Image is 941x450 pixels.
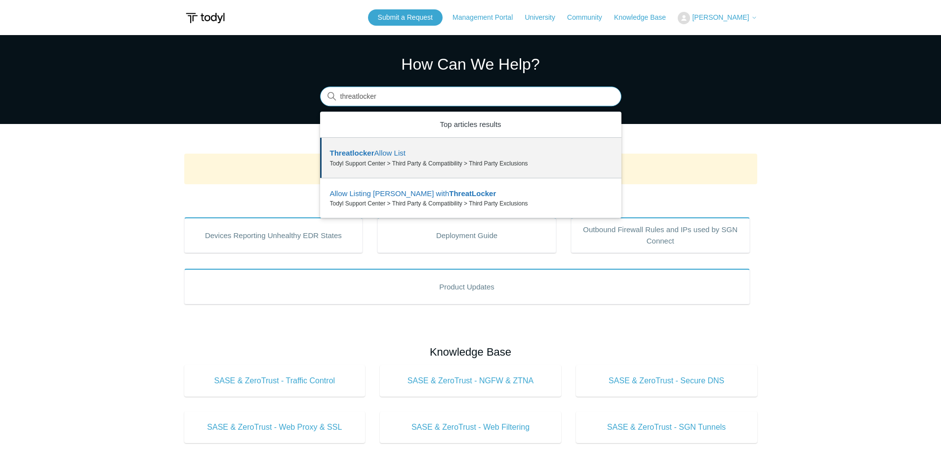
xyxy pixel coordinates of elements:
span: SASE & ZeroTrust - Secure DNS [591,375,742,387]
img: Todyl Support Center Help Center home page [184,9,226,27]
em: ThreatLocker [449,189,496,198]
a: SASE & ZeroTrust - NGFW & ZTNA [380,365,561,397]
a: University [525,12,565,23]
zd-autocomplete-breadcrumbs-multibrand: Todyl Support Center > Third Party & Compatibility > Third Party Exclusions [330,159,612,168]
a: SASE & ZeroTrust - Traffic Control [184,365,366,397]
zd-autocomplete-header: Top articles results [320,112,621,138]
input: Search [320,87,621,107]
span: SASE & ZeroTrust - NGFW & ZTNA [395,375,546,387]
zd-autocomplete-title-multibrand: Suggested result 2 Allow Listing Todyl with ThreatLocker [330,189,496,200]
zd-autocomplete-title-multibrand: Suggested result 1 Threatlocker Allow List [330,149,406,159]
a: Submit a Request [368,9,443,26]
a: SASE & ZeroTrust - Web Proxy & SSL [184,411,366,443]
a: SASE & ZeroTrust - Secure DNS [576,365,757,397]
h1: How Can We Help? [320,52,621,76]
a: Deployment Guide [377,217,556,253]
span: SASE & ZeroTrust - SGN Tunnels [591,421,742,433]
h2: Knowledge Base [184,344,757,360]
button: [PERSON_NAME] [678,12,757,24]
a: Devices Reporting Unhealthy EDR States [184,217,363,253]
span: [PERSON_NAME] [692,13,749,21]
zd-autocomplete-breadcrumbs-multibrand: Todyl Support Center > Third Party & Compatibility > Third Party Exclusions [330,199,612,208]
h2: Popular Articles [184,192,757,208]
a: SASE & ZeroTrust - SGN Tunnels [576,411,757,443]
a: Product Updates [184,269,750,304]
a: Management Portal [452,12,523,23]
em: Threatlocker [330,149,374,157]
a: Community [567,12,612,23]
a: SASE & ZeroTrust - Web Filtering [380,411,561,443]
a: Knowledge Base [614,12,676,23]
span: SASE & ZeroTrust - Traffic Control [199,375,351,387]
a: Outbound Firewall Rules and IPs used by SGN Connect [571,217,750,253]
span: SASE & ZeroTrust - Web Filtering [395,421,546,433]
span: SASE & ZeroTrust - Web Proxy & SSL [199,421,351,433]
